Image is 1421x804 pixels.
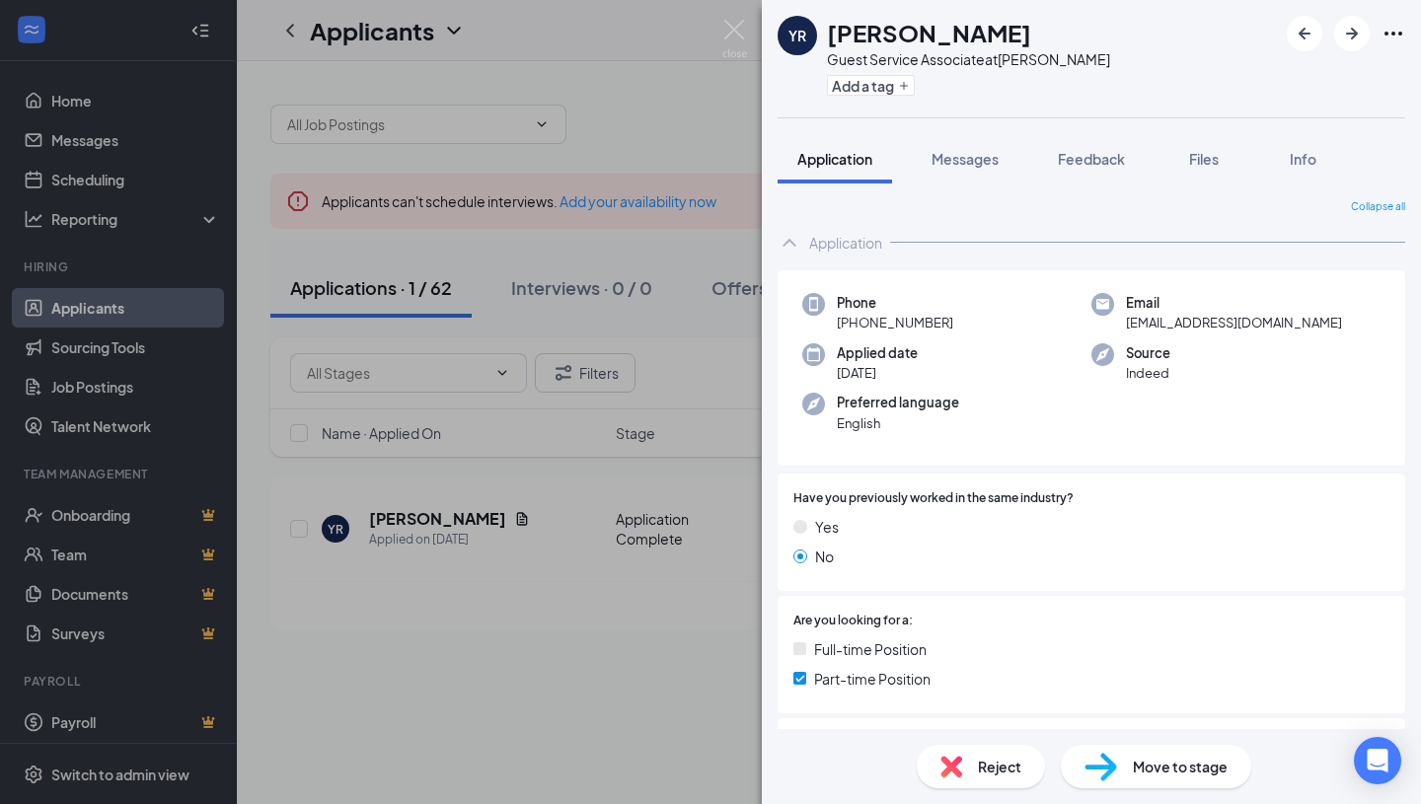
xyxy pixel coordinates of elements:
[932,150,999,168] span: Messages
[1351,199,1405,215] span: Collapse all
[815,516,839,538] span: Yes
[837,313,953,332] span: [PHONE_NUMBER]
[1382,22,1405,45] svg: Ellipses
[837,413,959,433] span: English
[1126,293,1342,313] span: Email
[978,756,1021,777] span: Reject
[1334,16,1370,51] button: ArrowRight
[778,231,801,255] svg: ChevronUp
[788,26,806,45] div: YR
[827,49,1110,69] div: Guest Service Associate at [PERSON_NAME]
[809,233,882,253] div: Application
[815,546,834,567] span: No
[827,75,915,96] button: PlusAdd a tag
[837,293,953,313] span: Phone
[797,150,872,168] span: Application
[1133,756,1228,777] span: Move to stage
[837,363,918,383] span: [DATE]
[1340,22,1364,45] svg: ArrowRight
[827,16,1031,49] h1: [PERSON_NAME]
[1354,737,1401,784] div: Open Intercom Messenger
[814,638,927,660] span: Full-time Position
[793,489,1074,508] span: Have you previously worked in the same industry?
[793,612,913,630] span: Are you looking for a:
[1126,363,1170,383] span: Indeed
[1126,313,1342,332] span: [EMAIL_ADDRESS][DOMAIN_NAME]
[837,343,918,363] span: Applied date
[1290,150,1316,168] span: Info
[1058,150,1125,168] span: Feedback
[1293,22,1316,45] svg: ArrowLeftNew
[1287,16,1322,51] button: ArrowLeftNew
[1126,343,1170,363] span: Source
[898,80,910,92] svg: Plus
[1189,150,1219,168] span: Files
[814,668,931,690] span: Part-time Position
[837,393,959,412] span: Preferred language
